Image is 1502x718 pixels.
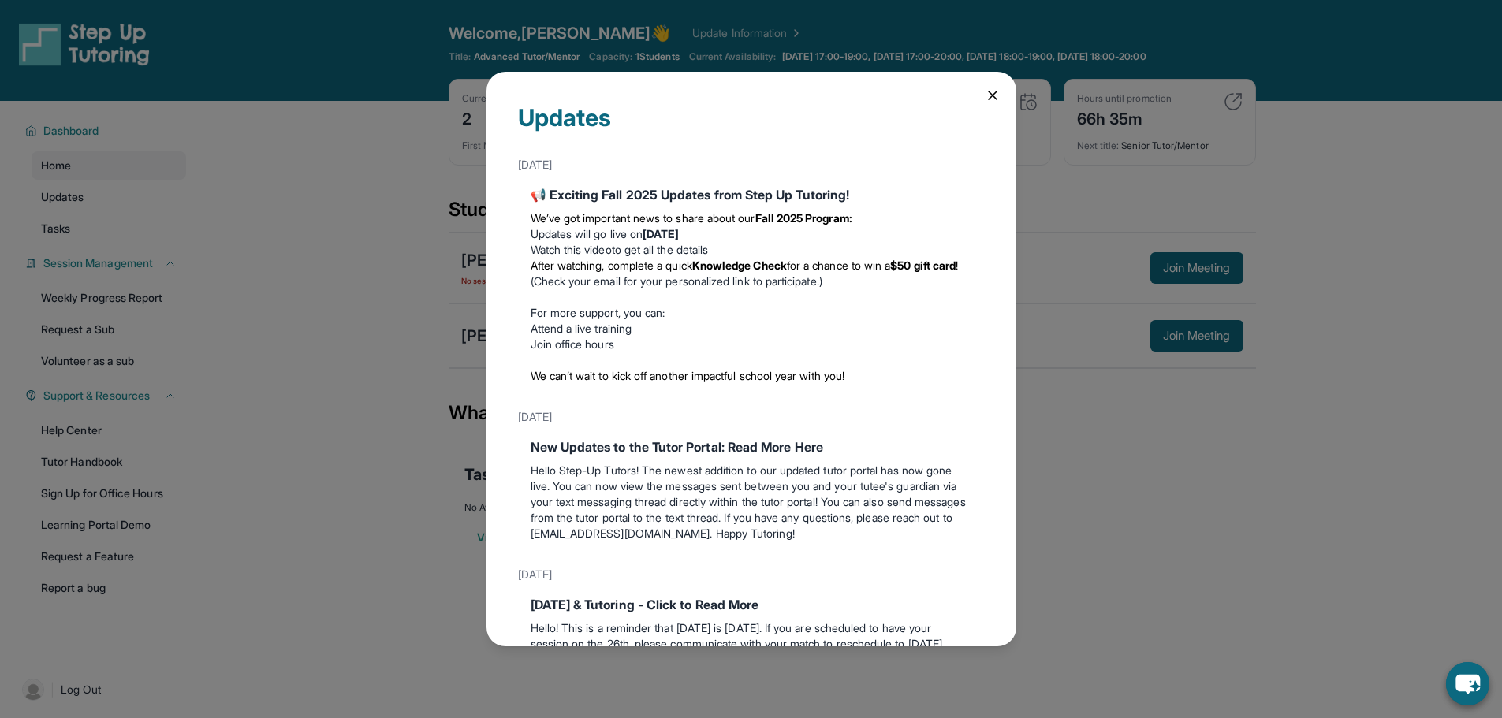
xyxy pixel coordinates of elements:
p: For more support, you can: [531,305,972,321]
div: [DATE] [518,560,985,589]
p: Hello! This is a reminder that [DATE] is [DATE]. If you are scheduled to have your session on the... [531,620,972,668]
li: to get all the details [531,242,972,258]
strong: Knowledge Check [692,259,787,272]
span: for a chance to win a [787,259,890,272]
li: (Check your email for your personalized link to participate.) [531,258,972,289]
li: Updates will go live on [531,226,972,242]
span: We can’t wait to kick off another impactful school year with you! [531,369,845,382]
button: chat-button [1446,662,1489,705]
strong: $50 gift card [890,259,956,272]
strong: Fall 2025 Program: [755,211,852,225]
p: Hello Step-Up Tutors! The newest addition to our updated tutor portal has now gone live. You can ... [531,463,972,541]
a: Join office hours [531,337,614,351]
span: ! [956,259,958,272]
a: Watch this video [531,243,612,256]
div: [DATE] [518,151,985,179]
div: 📢 Exciting Fall 2025 Updates from Step Up Tutoring! [531,185,972,204]
div: [DATE] [518,403,985,431]
div: [DATE] & Tutoring - Click to Read More [531,595,972,614]
a: Attend a live training [531,322,632,335]
span: After watching, complete a quick [531,259,692,272]
div: New Updates to the Tutor Portal: Read More Here [531,437,972,456]
div: Updates [518,103,985,151]
strong: [DATE] [643,227,679,240]
span: We’ve got important news to share about our [531,211,755,225]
